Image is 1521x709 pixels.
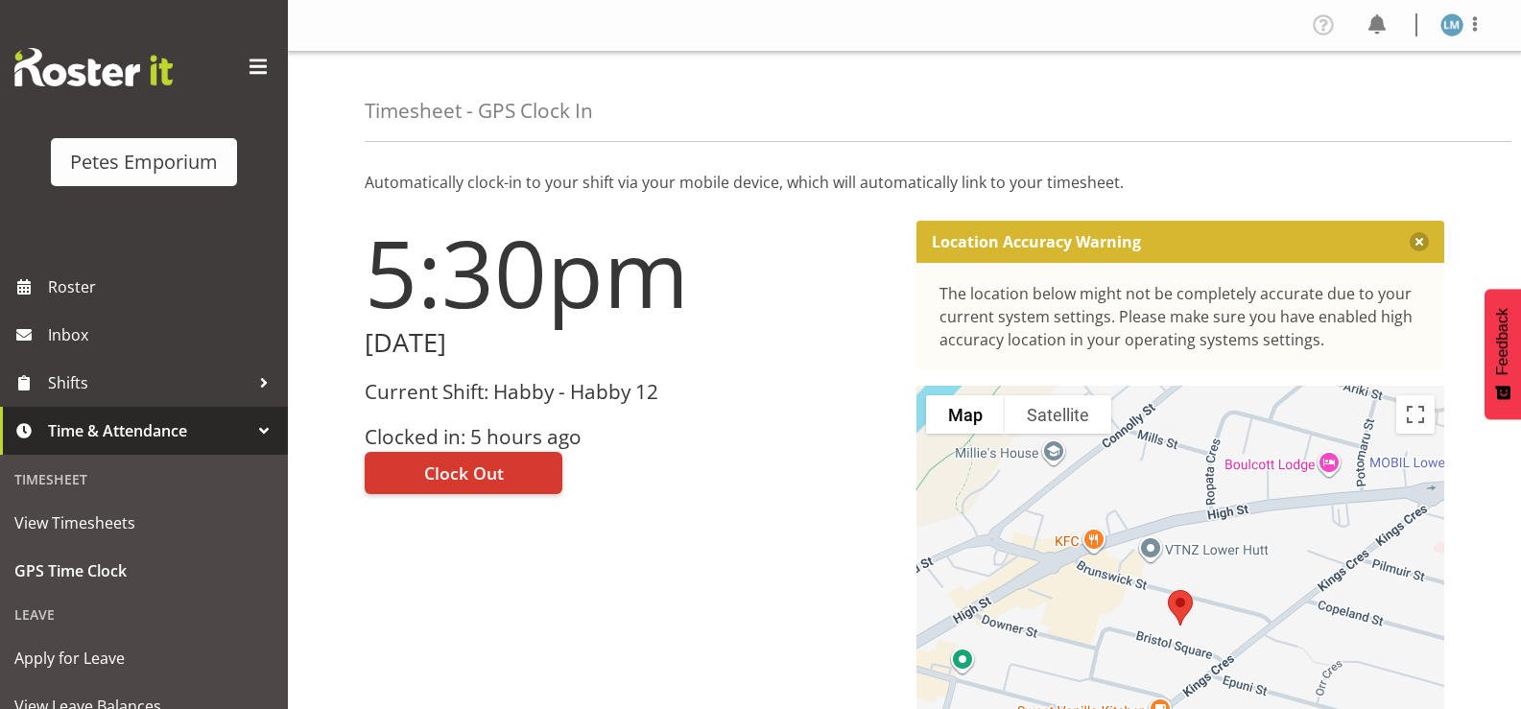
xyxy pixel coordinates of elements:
[932,232,1141,251] p: Location Accuracy Warning
[1494,308,1511,375] span: Feedback
[5,460,283,499] div: Timesheet
[14,508,273,537] span: View Timesheets
[1396,395,1435,434] button: Toggle fullscreen view
[926,395,1005,434] button: Show street map
[365,221,893,324] h1: 5:30pm
[48,416,250,445] span: Time & Attendance
[424,461,504,485] span: Clock Out
[14,556,273,585] span: GPS Time Clock
[14,48,173,86] img: Rosterit website logo
[48,272,278,301] span: Roster
[365,426,893,448] h3: Clocked in: 5 hours ago
[14,644,273,673] span: Apply for Leave
[365,171,1444,194] p: Automatically clock-in to your shift via your mobile device, which will automatically link to you...
[1410,232,1429,251] button: Close message
[365,328,893,358] h2: [DATE]
[1485,289,1521,419] button: Feedback - Show survey
[1005,395,1111,434] button: Show satellite imagery
[48,368,250,397] span: Shifts
[5,595,283,634] div: Leave
[939,282,1422,351] div: The location below might not be completely accurate due to your current system settings. Please m...
[365,381,893,403] h3: Current Shift: Habby - Habby 12
[5,547,283,595] a: GPS Time Clock
[48,320,278,349] span: Inbox
[365,100,593,122] h4: Timesheet - GPS Clock In
[70,148,218,177] div: Petes Emporium
[365,452,562,494] button: Clock Out
[1440,13,1463,36] img: lianne-morete5410.jpg
[5,634,283,682] a: Apply for Leave
[5,499,283,547] a: View Timesheets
